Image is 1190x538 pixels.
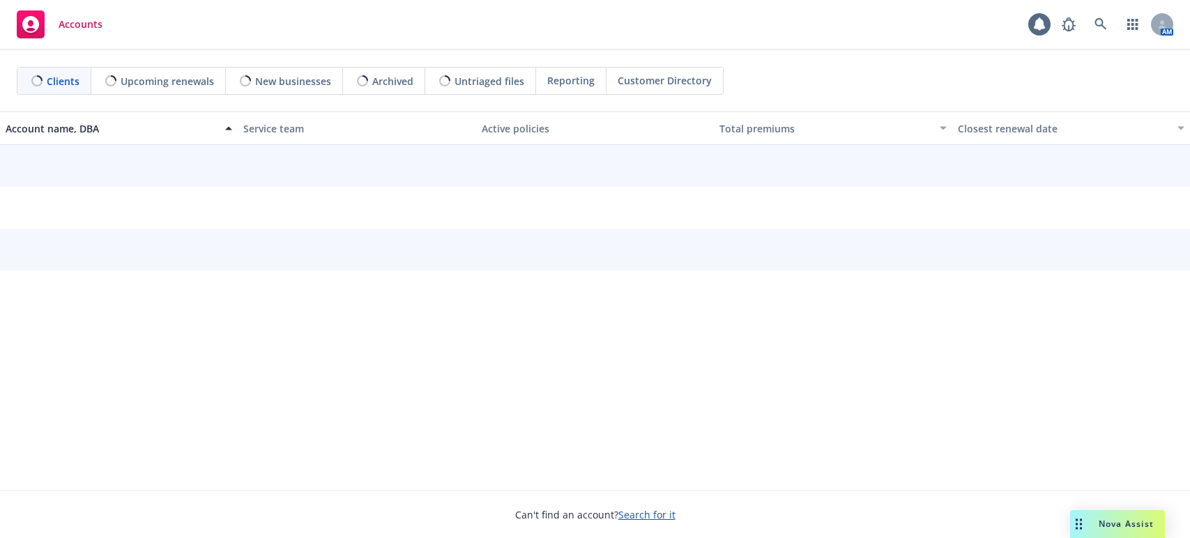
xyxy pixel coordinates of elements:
[255,74,331,89] span: New businesses
[11,5,108,44] a: Accounts
[714,112,952,145] button: Total premiums
[455,74,524,89] span: Untriaged files
[515,507,676,522] span: Can't find an account?
[1055,10,1083,38] a: Report a Bug
[238,112,475,145] button: Service team
[618,73,712,88] span: Customer Directory
[618,508,676,521] a: Search for it
[1087,10,1115,38] a: Search
[6,121,217,136] div: Account name, DBA
[719,121,931,136] div: Total premiums
[952,112,1190,145] button: Closest renewal date
[1119,10,1147,38] a: Switch app
[1070,510,1088,538] div: Drag to move
[121,74,214,89] span: Upcoming renewals
[482,121,708,136] div: Active policies
[1099,518,1154,530] span: Nova Assist
[372,74,413,89] span: Archived
[958,121,1169,136] div: Closest renewal date
[1070,510,1165,538] button: Nova Assist
[547,73,595,88] span: Reporting
[47,74,79,89] span: Clients
[243,121,470,136] div: Service team
[476,112,714,145] button: Active policies
[59,19,102,30] span: Accounts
